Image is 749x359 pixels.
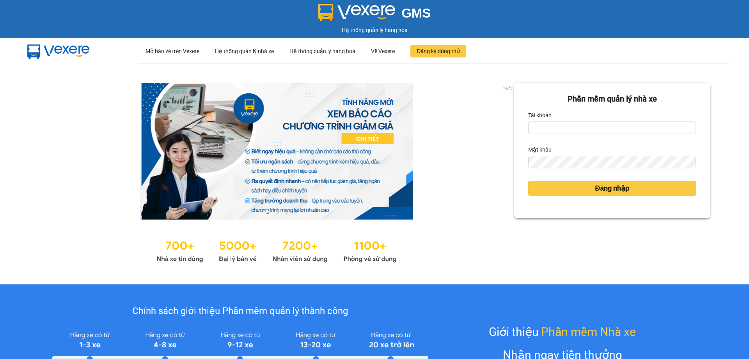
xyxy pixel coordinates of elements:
[503,83,514,220] button: next slide / item
[284,210,288,213] li: slide item 3
[371,39,395,64] div: Về Vexere
[541,323,636,341] span: Phần mềm Nhà xe
[146,39,199,64] div: Mở bán vé trên Vexere
[318,4,396,21] img: logo 2
[289,39,355,64] div: Hệ thống quản lý hàng hoá
[528,143,552,156] label: Mật khẩu
[39,83,50,220] button: previous slide / item
[2,26,747,34] div: Hệ thống quản lý hàng hóa
[318,12,431,18] a: GMS
[501,83,514,93] p: 1 of 3
[528,181,696,196] button: Đăng nhập
[215,39,274,64] div: Hệ thống quản lý nhà xe
[528,109,552,121] label: Tài khoản
[528,121,696,134] input: Tài khoản
[401,6,431,20] span: GMS
[52,304,428,319] div: Chính sách giới thiệu Phần mềm quản lý thành công
[489,323,636,341] div: Giới thiệu
[410,45,466,57] button: Đăng ký dùng thử
[528,156,696,168] input: Mật khẩu
[266,210,269,213] li: slide item 1
[275,210,278,213] li: slide item 2
[528,93,696,105] div: Phần mềm quản lý nhà xe
[595,183,629,194] span: Đăng nhập
[417,47,460,55] span: Đăng ký dùng thử
[20,38,98,64] img: mbUUG5Q.png
[156,235,397,265] img: Statistics.png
